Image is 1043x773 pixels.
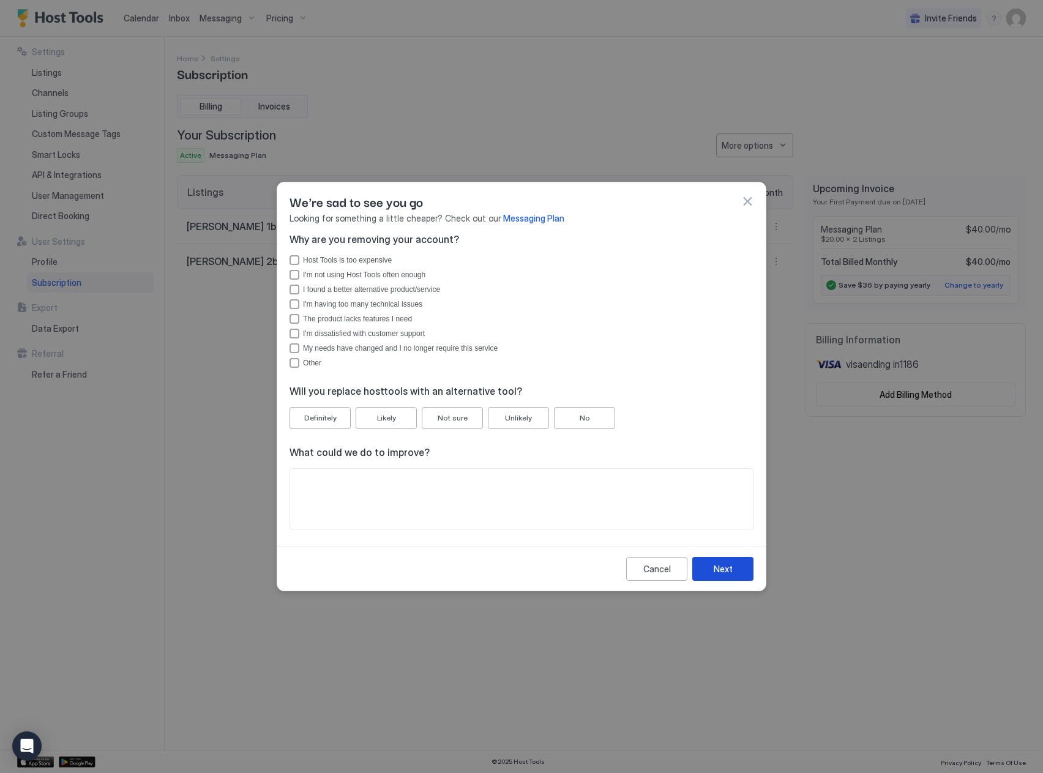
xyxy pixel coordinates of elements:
button: Next [692,557,753,581]
div: Likely [377,413,396,424]
div: Host Tools is too expensive [303,256,392,264]
div: Next [714,562,733,575]
div: Other [290,358,753,368]
div: I found a better alternative product/service [303,285,440,294]
div: My needs have changed and I no longer require this service [303,344,498,353]
div: I'm having too many technical issues [303,300,422,308]
div: I'm not using Host Tools often enough [290,270,753,280]
div: My needs have changed and I no longer require this service [290,343,753,353]
div: I'm dissatisfied with customer support [290,329,753,338]
button: No [554,407,615,429]
textarea: Input Field [290,469,753,529]
div: The product lacks features I need [290,314,753,324]
button: Unlikely [488,407,549,429]
button: Likely [356,407,417,429]
div: No [580,413,590,424]
div: I found a better alternative product/service [290,285,753,294]
button: Not sure [422,407,483,429]
a: Messaging Plan [503,213,564,223]
div: I'm dissatisfied with customer support [303,329,425,338]
div: I'm having too many technical issues [290,299,753,309]
span: Will you replace hosttools with an alternative tool? [290,385,753,397]
span: We're sad to see you go [290,192,423,211]
span: What could we do to improve? [290,446,753,458]
div: Open Intercom Messenger [12,731,42,761]
span: Why are you removing your account? [290,233,753,245]
button: Definitely [290,407,351,429]
div: Unlikely [505,413,532,424]
div: I'm not using Host Tools often enough [303,271,425,279]
div: The product lacks features I need [303,315,412,323]
div: Cancel [643,562,671,575]
div: Not sure [438,413,468,424]
div: Host Tools is too expensive [290,255,753,265]
div: Other [303,359,321,367]
div: Definitely [304,413,337,424]
span: Looking for something a little cheaper? Check out our [290,213,753,224]
button: Cancel [626,557,687,581]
